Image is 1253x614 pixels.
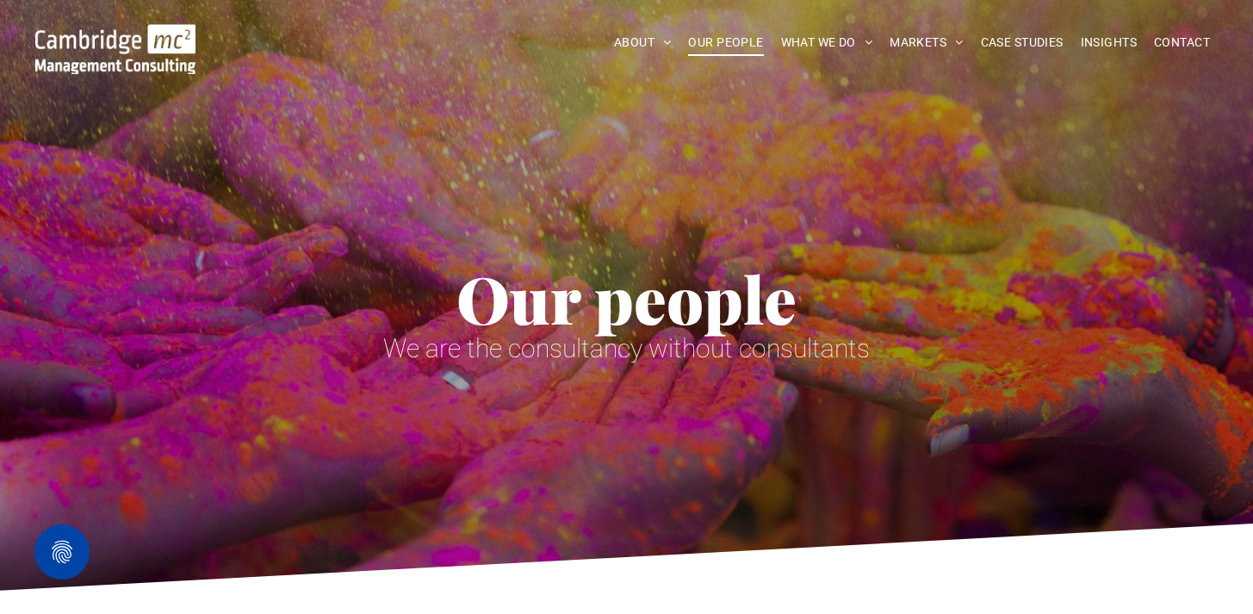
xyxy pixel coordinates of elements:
span: We are the consultancy without consultants [383,333,870,363]
a: MARKETS [881,29,971,56]
a: ABOUT [605,29,680,56]
a: CASE STUDIES [972,29,1072,56]
a: WHAT WE DO [772,29,882,56]
img: Go to Homepage [35,24,195,74]
a: INSIGHTS [1072,29,1145,56]
span: Our people [456,255,797,341]
a: OUR PEOPLE [679,29,772,56]
a: CONTACT [1145,29,1219,56]
a: Your Business Transformed | Cambridge Management Consulting [35,27,195,45]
